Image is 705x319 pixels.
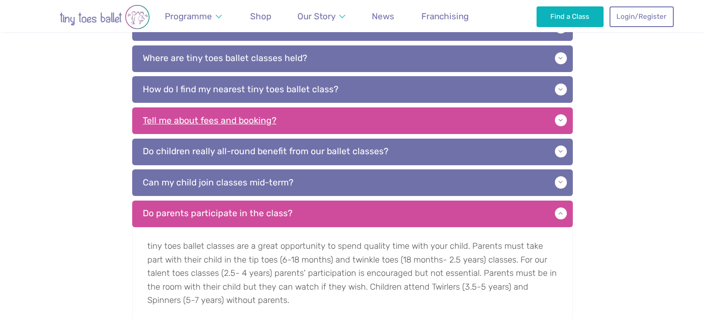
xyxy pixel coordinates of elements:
img: tiny toes ballet [31,5,178,29]
p: Can my child join classes mid-term? [132,169,573,196]
a: Login/Register [610,6,674,27]
span: Our Story [297,11,336,22]
span: Shop [250,11,271,22]
a: Find a Class [537,6,604,27]
span: Franchising [421,11,469,22]
span: News [372,11,394,22]
a: Programme [160,6,226,27]
p: Tell me about fees and booking? [132,107,573,134]
a: Shop [246,6,275,27]
p: Do parents participate in the class? [132,201,573,227]
a: News [368,6,399,27]
p: Where are tiny toes ballet classes held? [132,45,573,72]
a: Franchising [417,6,473,27]
p: How do I find my nearest tiny toes ballet class? [132,76,573,103]
p: Do children really all-round benefit from our ballet classes? [132,139,573,165]
span: Programme [165,11,212,22]
a: Our Story [293,6,350,27]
